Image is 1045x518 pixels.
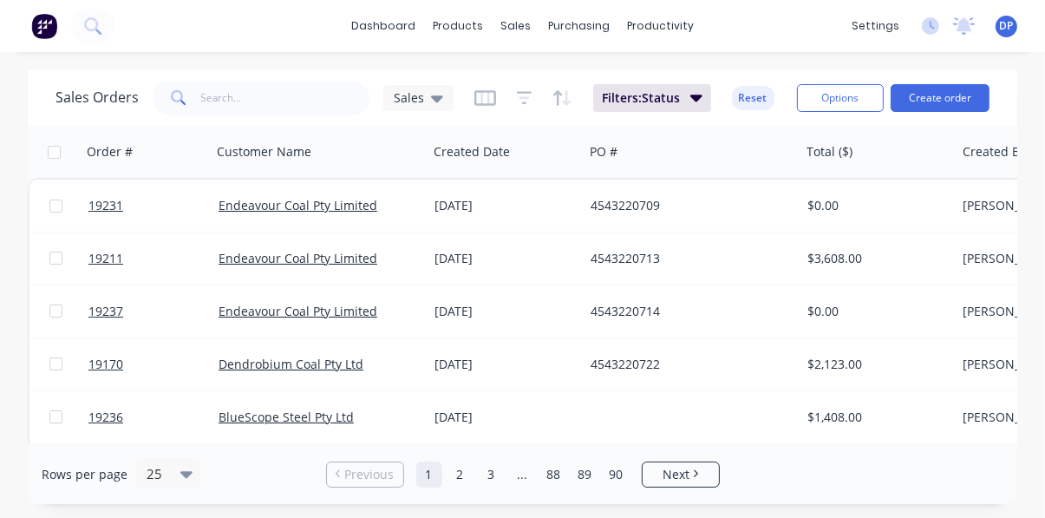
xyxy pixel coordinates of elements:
span: Sales [394,89,424,107]
a: Page 3 [479,462,505,488]
button: Options [797,84,884,112]
div: products [424,13,492,39]
span: 19237 [88,303,123,320]
a: dashboard [343,13,424,39]
div: [DATE] [434,356,577,373]
span: Previous [344,466,394,483]
span: Rows per page [42,466,127,483]
span: 19211 [88,250,123,267]
div: Created By [963,143,1026,161]
h1: Sales Orders [56,89,139,106]
div: $3,608.00 [807,250,943,267]
a: Page 1 is your current page [416,462,442,488]
ul: Pagination [319,462,727,488]
div: 4543220713 [591,250,783,267]
a: 19237 [88,285,219,338]
button: Reset [732,86,774,110]
div: productivity [618,13,702,39]
a: Endeavour Coal Pty Limited [219,303,377,319]
div: Order # [87,143,133,161]
a: 19231 [88,180,219,232]
div: $1,408.00 [807,409,943,426]
span: Next [663,466,689,483]
a: Page 89 [572,462,598,488]
a: Next page [643,466,719,483]
div: $2,123.00 [807,356,943,373]
div: [DATE] [434,303,577,320]
div: [DATE] [434,250,577,267]
span: 19170 [88,356,123,373]
a: BlueScope Steel Pty Ltd [219,409,354,425]
div: $0.00 [807,303,943,320]
span: Filters: Status [602,89,680,107]
div: 4543220722 [591,356,783,373]
a: Page 90 [604,462,630,488]
a: Dendrobium Coal Pty Ltd [219,356,363,372]
a: Page 2 [447,462,474,488]
div: sales [492,13,539,39]
a: Jump forward [510,462,536,488]
span: DP [1000,18,1014,34]
div: 4543220714 [591,303,783,320]
a: 19211 [88,233,219,285]
a: Previous page [327,466,403,483]
a: Endeavour Coal Pty Limited [219,197,377,213]
div: $0.00 [807,197,943,214]
div: settings [843,13,908,39]
input: Search... [201,81,370,115]
div: purchasing [539,13,618,39]
img: Factory [31,13,57,39]
button: Create order [891,84,989,112]
a: 19236 [88,391,219,443]
div: Total ($) [807,143,852,161]
span: 19231 [88,197,123,214]
span: 19236 [88,409,123,426]
button: Filters:Status [593,84,711,112]
div: 4543220709 [591,197,783,214]
div: [DATE] [434,197,577,214]
a: Page 88 [541,462,567,488]
div: Customer Name [217,143,311,161]
div: PO # [590,143,617,161]
div: [DATE] [434,409,577,426]
a: Endeavour Coal Pty Limited [219,250,377,266]
div: Created Date [434,143,510,161]
a: 19170 [88,338,219,390]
